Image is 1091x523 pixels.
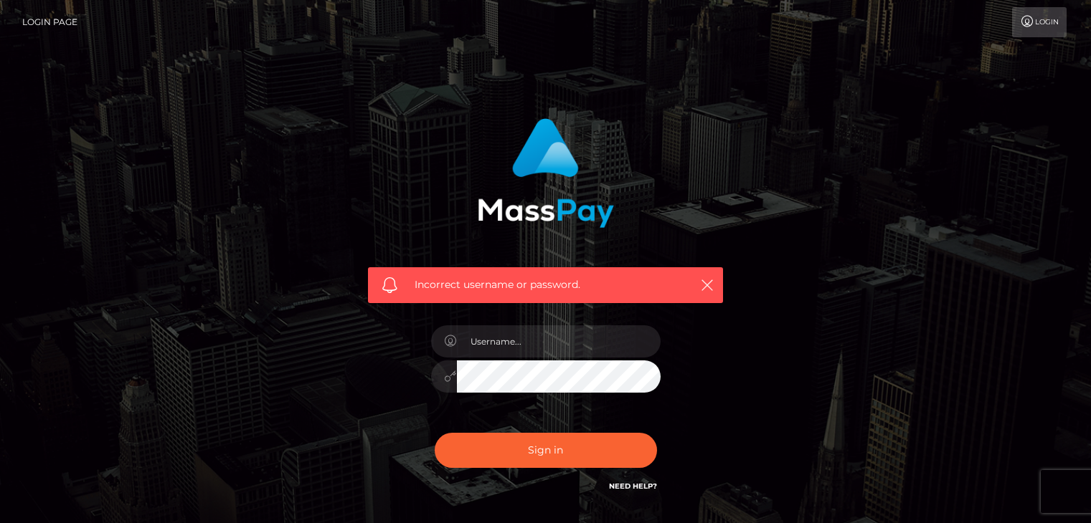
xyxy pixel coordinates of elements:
[1012,7,1067,37] a: Login
[609,481,657,491] a: Need Help?
[457,325,661,358] input: Username...
[435,433,657,468] button: Sign in
[415,277,676,292] span: Incorrect username or password.
[22,7,77,37] a: Login Page
[478,118,614,228] img: MassPay Login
